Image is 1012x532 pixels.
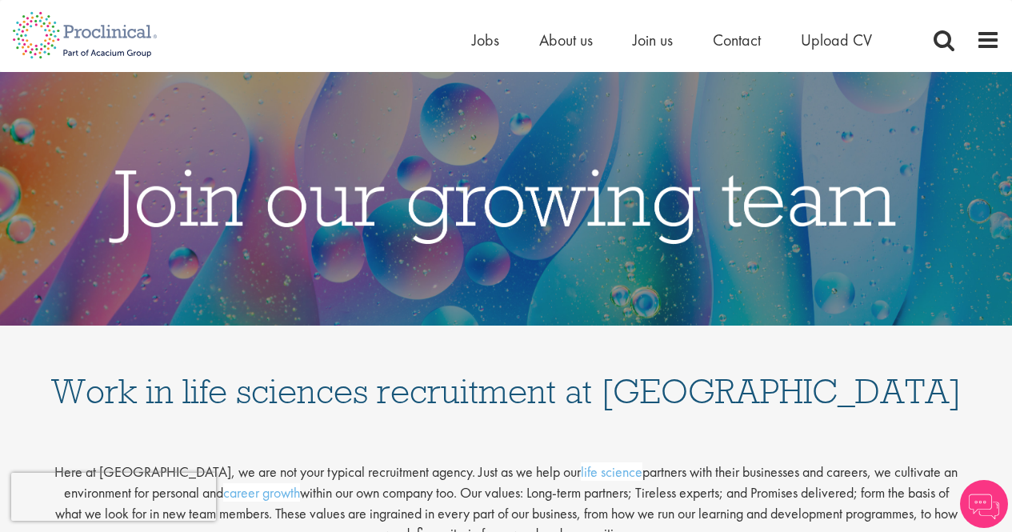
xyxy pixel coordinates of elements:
[581,462,642,481] a: life science
[11,473,216,521] iframe: reCAPTCHA
[539,30,593,50] a: About us
[472,30,499,50] a: Jobs
[713,30,761,50] a: Contact
[633,30,673,50] a: Join us
[960,480,1008,528] img: Chatbot
[223,483,300,502] a: career growth
[801,30,872,50] a: Upload CV
[50,342,962,409] h1: Work in life sciences recruitment at [GEOGRAPHIC_DATA]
